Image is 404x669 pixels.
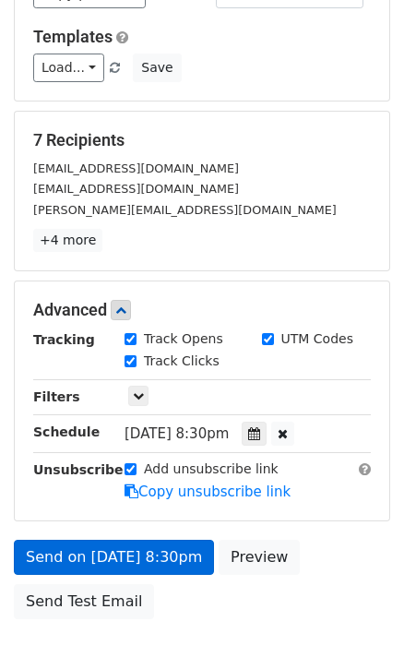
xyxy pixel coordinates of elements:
a: +4 more [33,229,102,252]
h5: Advanced [33,300,371,320]
a: Preview [219,540,300,575]
label: UTM Codes [281,329,353,349]
a: Send on [DATE] 8:30pm [14,540,214,575]
span: [DATE] 8:30pm [125,425,229,442]
iframe: Chat Widget [312,580,404,669]
small: [PERSON_NAME][EMAIL_ADDRESS][DOMAIN_NAME] [33,203,337,217]
label: Track Opens [144,329,223,349]
a: Templates [33,27,113,46]
strong: Filters [33,389,80,404]
small: [EMAIL_ADDRESS][DOMAIN_NAME] [33,161,239,175]
button: Save [133,54,181,82]
label: Track Clicks [144,352,220,371]
a: Load... [33,54,104,82]
strong: Tracking [33,332,95,347]
a: Copy unsubscribe link [125,484,291,500]
a: Send Test Email [14,584,154,619]
strong: Schedule [33,424,100,439]
strong: Unsubscribe [33,462,124,477]
div: 聊天小组件 [312,580,404,669]
h5: 7 Recipients [33,130,371,150]
label: Add unsubscribe link [144,460,279,479]
small: [EMAIL_ADDRESS][DOMAIN_NAME] [33,182,239,196]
